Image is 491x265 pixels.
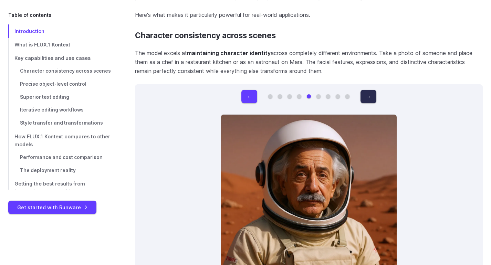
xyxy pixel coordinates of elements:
span: Precise object-level control [20,81,86,87]
a: Character consistency across scenes [8,65,113,78]
a: Superior text editing [8,91,113,104]
button: Go to 5 of 9 [307,94,311,98]
a: Key capabilities and use cases [8,51,113,65]
span: Style transfer and transformations [20,120,103,126]
span: Getting the best results from instruction-based editing [14,181,85,195]
span: Superior text editing [20,94,69,100]
button: Go to 6 of 9 [316,94,321,98]
span: The deployment reality [20,168,76,173]
span: How FLUX.1 Kontext compares to other models [14,134,110,147]
span: Introduction [14,28,44,34]
span: Performance and cost comparison [20,155,103,160]
p: Here's what makes it particularly powerful for real-world applications. [135,11,483,20]
strong: maintaining character identity [187,50,271,56]
a: Getting the best results from instruction-based editing [8,177,113,199]
a: What is FLUX.1 Kontext [8,38,113,51]
a: Precise object-level control [8,78,113,91]
span: Iterative editing workflows [20,107,84,113]
a: The deployment reality [8,164,113,177]
span: Table of contents [8,11,51,19]
span: What is FLUX.1 Kontext [14,42,70,47]
a: Character consistency across scenes [135,31,276,40]
a: Performance and cost comparison [8,151,113,164]
button: Go to 2 of 9 [278,94,282,98]
p: The model excels at across completely different environments. Take a photo of someone and place t... [135,49,483,75]
button: Go to 3 of 9 [288,94,292,98]
a: How FLUX.1 Kontext compares to other models [8,130,113,151]
button: Go to 4 of 9 [297,94,301,98]
a: Introduction [8,24,113,38]
a: Style transfer and transformations [8,117,113,130]
button: Go to 9 of 9 [345,94,349,98]
button: → [361,90,376,103]
button: Go to 1 of 9 [268,94,272,98]
button: ← [241,90,257,103]
span: Key capabilities and use cases [14,55,91,61]
button: Go to 7 of 9 [326,94,330,98]
a: Get started with Runware [8,201,96,214]
button: Go to 8 of 9 [336,94,340,98]
span: Character consistency across scenes [20,68,111,74]
a: Iterative editing workflows [8,104,113,117]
